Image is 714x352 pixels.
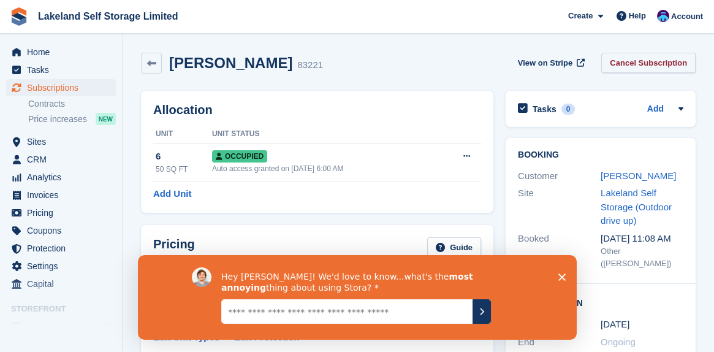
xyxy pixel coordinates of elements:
[601,170,676,181] a: [PERSON_NAME]
[427,237,481,258] a: Guide
[533,104,556,115] h2: Tasks
[27,151,101,168] span: CRM
[601,318,629,332] time: 2025-05-12 00:00:00 UTC
[297,58,323,72] div: 83221
[153,237,195,258] h2: Pricing
[518,150,683,160] h2: Booking
[33,6,183,26] a: Lakeland Self Storage Limited
[518,169,601,183] div: Customer
[27,61,101,78] span: Tasks
[153,124,212,144] th: Unit
[6,186,116,204] a: menu
[601,337,636,347] span: Ongoing
[6,240,116,257] a: menu
[153,103,481,117] h2: Allocation
[6,133,116,150] a: menu
[212,124,437,144] th: Unit Status
[6,169,116,186] a: menu
[6,275,116,293] a: menu
[518,296,683,308] h2: Subscription
[27,79,101,96] span: Subscriptions
[6,151,116,168] a: menu
[6,79,116,96] a: menu
[212,163,437,174] div: Auto access granted on [DATE] 6:00 AM
[27,240,101,257] span: Protection
[513,53,587,73] a: View on Stripe
[601,245,683,269] div: Other ([PERSON_NAME])
[156,150,212,164] div: 6
[10,7,28,26] img: stora-icon-8386f47178a22dfd0bd8f6a31ec36ba5ce8667c1dd55bd0f319d3a0aa187defe.svg
[28,113,87,125] span: Price increases
[101,319,116,334] a: Preview store
[561,104,575,115] div: 0
[27,222,101,239] span: Coupons
[27,169,101,186] span: Analytics
[568,10,593,22] span: Create
[647,102,664,117] a: Add
[27,186,101,204] span: Invoices
[212,150,267,163] span: Occupied
[6,222,116,239] a: menu
[601,232,683,246] div: [DATE] 11:08 AM
[518,232,601,270] div: Booked
[27,44,101,61] span: Home
[156,164,212,175] div: 50 SQ FT
[153,187,191,201] a: Add Unit
[27,318,101,335] span: Booking Portal
[6,258,116,275] a: menu
[169,55,292,71] h2: [PERSON_NAME]
[27,204,101,221] span: Pricing
[6,318,116,335] a: menu
[27,275,101,293] span: Capital
[518,335,601,350] div: End
[28,112,116,126] a: Price increases NEW
[6,204,116,221] a: menu
[671,10,703,23] span: Account
[6,44,116,61] a: menu
[518,186,601,228] div: Site
[518,57,572,69] span: View on Stripe
[27,133,101,150] span: Sites
[28,98,116,110] a: Contracts
[601,188,672,226] a: Lakeland Self Storage (Outdoor drive up)
[11,303,122,315] span: Storefront
[657,10,669,22] img: David Dickson
[96,113,116,125] div: NEW
[27,258,101,275] span: Settings
[138,255,577,340] iframe: Survey by David from Stora
[629,10,646,22] span: Help
[6,61,116,78] a: menu
[601,53,696,73] a: Cancel Subscription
